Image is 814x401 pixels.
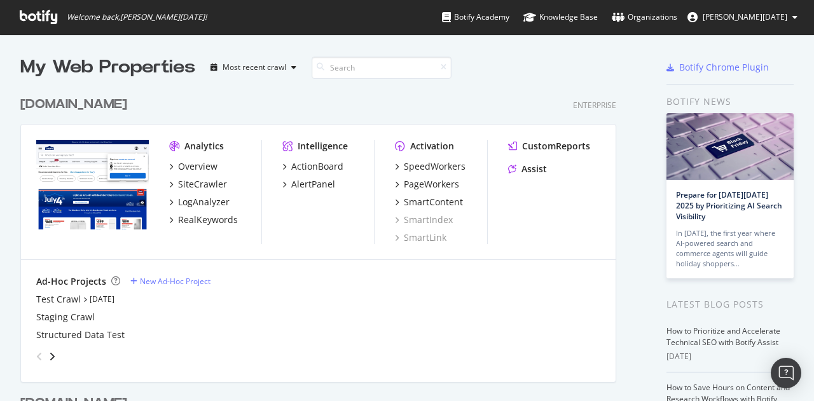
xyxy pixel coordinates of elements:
[140,276,210,287] div: New Ad-Hoc Project
[36,275,106,288] div: Ad-Hoc Projects
[298,140,348,153] div: Intelligence
[178,214,238,226] div: RealKeywords
[521,163,547,175] div: Assist
[666,61,769,74] a: Botify Chrome Plugin
[282,178,335,191] a: AlertPanel
[666,351,794,362] div: [DATE]
[169,214,238,226] a: RealKeywords
[312,57,452,79] input: Search
[178,160,217,173] div: Overview
[666,95,794,109] div: Botify news
[36,329,125,341] a: Structured Data Test
[677,7,808,27] button: [PERSON_NAME][DATE]
[205,57,301,78] button: Most recent crawl
[20,95,132,114] a: [DOMAIN_NAME]
[676,189,782,222] a: Prepare for [DATE][DATE] 2025 by Prioritizing AI Search Visibility
[67,12,207,22] span: Welcome back, [PERSON_NAME][DATE] !
[395,178,459,191] a: PageWorkers
[282,160,343,173] a: ActionBoard
[169,178,227,191] a: SiteCrawler
[184,140,224,153] div: Analytics
[36,140,149,230] img: www.lowes.com
[442,11,509,24] div: Botify Academy
[395,214,453,226] a: SmartIndex
[404,160,466,173] div: SpeedWorkers
[666,113,794,180] img: Prepare for Black Friday 2025 by Prioritizing AI Search Visibility
[130,276,210,287] a: New Ad-Hoc Project
[291,160,343,173] div: ActionBoard
[404,178,459,191] div: PageWorkers
[36,311,95,323] a: Staging Crawl
[573,100,616,111] div: Enterprise
[395,196,463,208] a: SmartContent
[676,228,784,269] div: In [DATE], the first year where AI-powered search and commerce agents will guide holiday shoppers…
[395,231,446,244] a: SmartLink
[178,178,227,191] div: SiteCrawler
[771,358,801,388] div: Open Intercom Messenger
[36,293,81,306] a: Test Crawl
[410,140,454,153] div: Activation
[291,178,335,191] div: AlertPanel
[90,294,114,304] a: [DATE]
[679,61,769,74] div: Botify Chrome Plugin
[522,140,590,153] div: CustomReports
[404,196,463,208] div: SmartContent
[666,325,780,348] a: How to Prioritize and Accelerate Technical SEO with Botify Assist
[169,160,217,173] a: Overview
[20,55,195,80] div: My Web Properties
[48,350,57,363] div: angle-right
[612,11,677,24] div: Organizations
[223,64,286,71] div: Most recent crawl
[169,196,230,208] a: LogAnalyzer
[20,95,127,114] div: [DOMAIN_NAME]
[523,11,598,24] div: Knowledge Base
[703,11,787,22] span: Naveen Raja Singaraju
[31,346,48,367] div: angle-left
[666,297,794,311] div: Latest Blog Posts
[395,160,466,173] a: SpeedWorkers
[178,196,230,208] div: LogAnalyzer
[508,163,547,175] a: Assist
[508,140,590,153] a: CustomReports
